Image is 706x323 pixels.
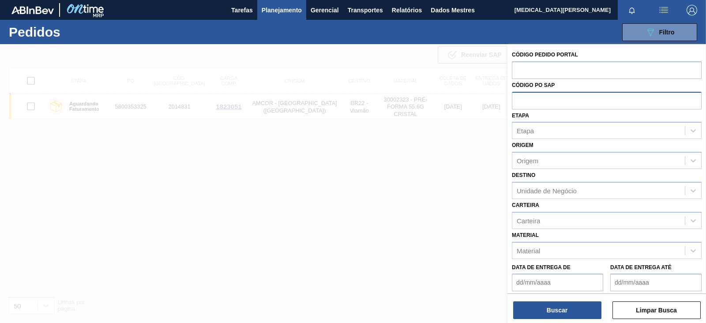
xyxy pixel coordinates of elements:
img: TNhmsLtSVTkK8tSr43FrP2fwEKptu5GPRR3wAAAABJRU5ErkJggg== [11,6,54,14]
font: Etapa [512,113,529,119]
font: Etapa [517,127,534,135]
font: Data de Entrega de [512,264,571,270]
img: Sair [687,5,697,15]
img: ações do usuário [658,5,669,15]
font: Dados Mestres [431,7,475,14]
font: Material [517,247,540,254]
font: Pedidos [9,25,60,39]
font: Material [512,232,539,238]
font: Código Pedido Portal [512,52,578,58]
font: Relatórios [392,7,422,14]
font: Gerencial [311,7,339,14]
button: Filtro [622,23,697,41]
input: dd/mm/aaaa [512,274,603,291]
font: Tarefas [231,7,253,14]
font: [MEDICAL_DATA][PERSON_NAME] [514,7,611,13]
font: Transportes [348,7,383,14]
font: Origem [517,157,538,165]
font: Carteira [512,202,539,208]
button: Notificações [618,4,646,16]
font: Filtro [659,29,675,36]
font: Planejamento [262,7,302,14]
font: Carteira [517,217,540,224]
font: Destino [512,172,535,178]
font: Unidade de Negócio [517,187,577,194]
input: dd/mm/aaaa [610,274,702,291]
font: Origem [512,142,533,148]
font: Código PO SAP [512,82,555,88]
font: Data de Entrega até [610,264,672,270]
